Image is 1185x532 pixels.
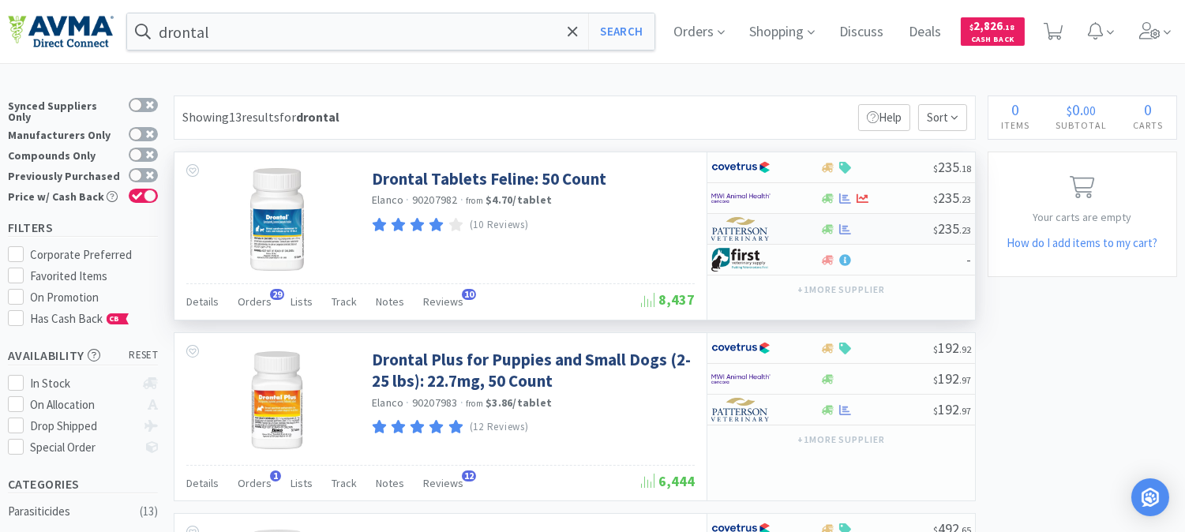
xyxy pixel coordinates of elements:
a: Drontal Tablets Feline: 50 Count [372,168,606,189]
span: Reviews [423,294,463,309]
span: Details [186,294,219,309]
span: 0 [1012,99,1020,119]
span: 90207982 [412,193,458,207]
input: Search by item, sku, manufacturer, ingredient, size... [127,13,654,50]
span: $ [933,405,938,417]
span: 1 [270,470,281,481]
span: . 92 [959,343,971,355]
span: $ [933,374,938,386]
div: On Allocation [31,395,136,414]
span: $ [933,193,938,205]
span: 235 [933,219,971,238]
span: $ [933,224,938,236]
img: f5e969b455434c6296c6d81ef179fa71_3.png [711,217,771,241]
span: . 23 [959,224,971,236]
a: Elanco [372,193,404,207]
a: Elanco [372,395,404,410]
div: In Stock [31,374,136,393]
a: $2,826.18Cash Back [961,10,1025,53]
button: Search [588,13,654,50]
span: 2,826 [970,18,1015,33]
span: 00 [1084,103,1097,118]
img: f5e969b455434c6296c6d81ef179fa71_3.png [711,398,771,421]
span: Sort [918,104,967,131]
span: Reviews [423,476,463,490]
span: Cash Back [970,36,1015,46]
span: for [279,109,339,125]
span: Track [332,294,357,309]
span: . 18 [959,163,971,174]
span: Has Cash Back [31,311,129,326]
img: 77fca1acd8b6420a9015268ca798ef17_1.png [711,155,771,179]
div: Showing 13 results [182,107,339,128]
span: Notes [376,476,404,490]
div: Price w/ Cash Back [8,189,121,202]
span: $ [970,22,974,32]
span: Notes [376,294,404,309]
span: · [407,193,410,207]
img: 77fca1acd8b6420a9015268ca798ef17_1.png [711,336,771,360]
span: 235 [933,189,971,207]
button: +1more supplier [789,279,893,301]
span: - [966,250,971,268]
strong: $3.86 / tablet [486,395,552,410]
button: +1more supplier [789,429,893,451]
span: 192 [933,400,971,418]
strong: $4.70 / tablet [486,193,552,207]
span: 192 [933,369,971,388]
span: from [466,398,483,409]
div: . [1043,102,1120,118]
h4: Carts [1120,118,1176,133]
span: · [460,395,463,410]
span: CB [107,314,123,324]
img: 27798fa0f426433ca4c6915b6f48d7ad_473711.jpeg [226,349,328,451]
h5: Availability [8,347,158,365]
h4: Items [988,118,1043,133]
img: f6b2451649754179b5b4e0c70c3f7cb0_2.png [711,367,771,391]
p: Help [858,104,910,131]
span: Lists [291,294,313,309]
div: Manufacturers Only [8,127,121,140]
a: Deals [903,25,948,39]
div: Synced Suppliers Only [8,98,121,122]
h4: Subtotal [1043,118,1120,133]
span: 235 [933,158,971,176]
span: 0 [1073,99,1081,119]
div: Favorited Items [31,267,159,286]
span: 0 [1145,99,1153,119]
span: 10 [462,289,476,300]
div: Open Intercom Messenger [1131,478,1169,516]
p: Your carts are empty [988,208,1176,226]
span: from [466,195,483,206]
span: 90207983 [412,395,458,410]
div: Corporate Preferred [31,245,159,264]
span: Orders [238,476,272,490]
span: · [460,193,463,207]
div: Compounds Only [8,148,121,161]
span: 192 [933,339,971,357]
span: Lists [291,476,313,490]
div: Parasiticides [8,502,136,521]
img: 2db45751c089422cbb913d71613381a1_632603.jpeg [226,168,328,271]
span: reset [129,347,159,364]
h5: Filters [8,219,158,237]
img: f6b2451649754179b5b4e0c70c3f7cb0_2.png [711,186,771,210]
div: ( 13 ) [140,502,158,521]
span: 6,444 [641,472,695,490]
div: Drop Shipped [31,417,136,436]
span: . 18 [1003,22,1015,32]
span: $ [933,163,938,174]
span: Track [332,476,357,490]
span: Details [186,476,219,490]
p: (12 Reviews) [470,419,529,436]
a: Drontal Plus for Puppies and Small Dogs (2-25 lbs): 22.7mg, 50 Count [372,349,691,392]
a: Discuss [834,25,891,39]
h5: How do I add items to my cart? [988,234,1176,253]
span: . 97 [959,374,971,386]
h5: Categories [8,475,158,493]
span: 29 [270,289,284,300]
span: 12 [462,470,476,481]
span: $ [933,343,938,355]
span: . 23 [959,193,971,205]
strong: drontal [296,109,339,125]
